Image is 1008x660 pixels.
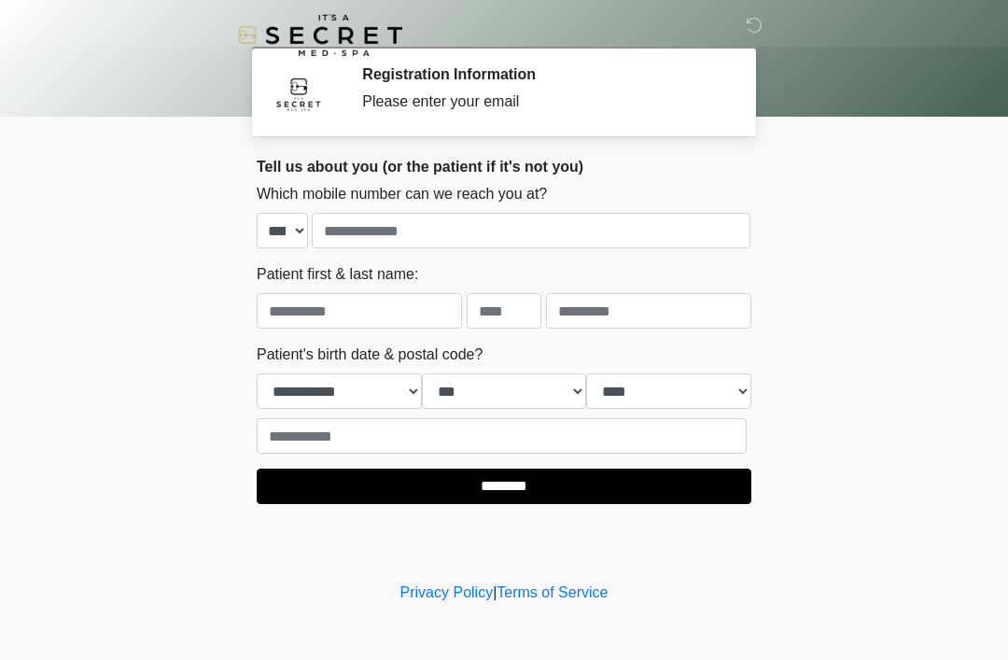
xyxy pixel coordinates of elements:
img: It's A Secret Med Spa Logo [238,14,402,56]
a: Terms of Service [497,584,608,600]
div: Please enter your email [362,91,723,113]
h2: Registration Information [362,65,723,83]
a: | [493,584,497,600]
label: Which mobile number can we reach you at? [257,183,547,205]
h2: Tell us about you (or the patient if it's not you) [257,158,751,176]
a: Privacy Policy [400,584,494,600]
label: Patient first & last name: [257,263,418,286]
img: Agent Avatar [271,65,327,121]
label: Patient's birth date & postal code? [257,344,483,366]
